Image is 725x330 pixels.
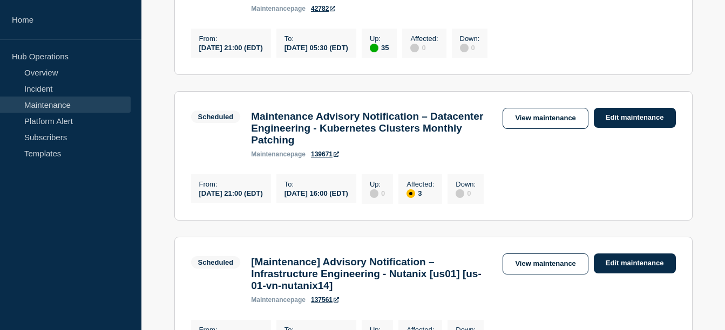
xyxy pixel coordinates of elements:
p: From : [199,35,263,43]
div: 0 [460,43,480,52]
div: Scheduled [198,258,234,266]
span: maintenance [251,5,290,12]
a: 137561 [311,296,339,304]
div: disabled [410,44,419,52]
div: up [370,44,378,52]
div: disabled [456,189,464,198]
div: 3 [406,188,434,198]
span: maintenance [251,296,290,304]
a: Edit maintenance [594,253,676,273]
p: Up : [370,35,389,43]
div: 0 [370,188,385,198]
div: [DATE] 21:00 (EDT) [199,43,263,52]
a: Edit maintenance [594,108,676,128]
div: [DATE] 21:00 (EDT) [199,188,263,197]
p: Down : [460,35,480,43]
div: 35 [370,43,389,52]
p: Affected : [410,35,438,43]
div: disabled [460,44,469,52]
div: disabled [370,189,378,198]
h3: [Maintenance] Advisory Notification – Infrastructure Engineering - Nutanix [us01] [us-01-vn-nutan... [251,256,492,292]
div: 0 [456,188,476,198]
h3: Maintenance Advisory Notification – Datacenter Engineering - Kubernetes Clusters Monthly Patching [251,111,492,146]
a: View maintenance [503,108,588,129]
a: View maintenance [503,253,588,274]
a: 139671 [311,150,339,158]
p: To : [284,35,348,43]
p: To : [284,180,348,188]
p: page [251,150,306,158]
div: [DATE] 16:00 (EDT) [284,188,348,197]
div: 0 [410,43,438,52]
div: Scheduled [198,113,234,121]
div: affected [406,189,415,198]
p: From : [199,180,263,188]
p: page [251,296,306,304]
div: [DATE] 05:30 (EDT) [284,43,348,52]
p: Up : [370,180,385,188]
p: Affected : [406,180,434,188]
a: 42782 [311,5,335,12]
p: page [251,5,306,12]
p: Down : [456,180,476,188]
span: maintenance [251,150,290,158]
